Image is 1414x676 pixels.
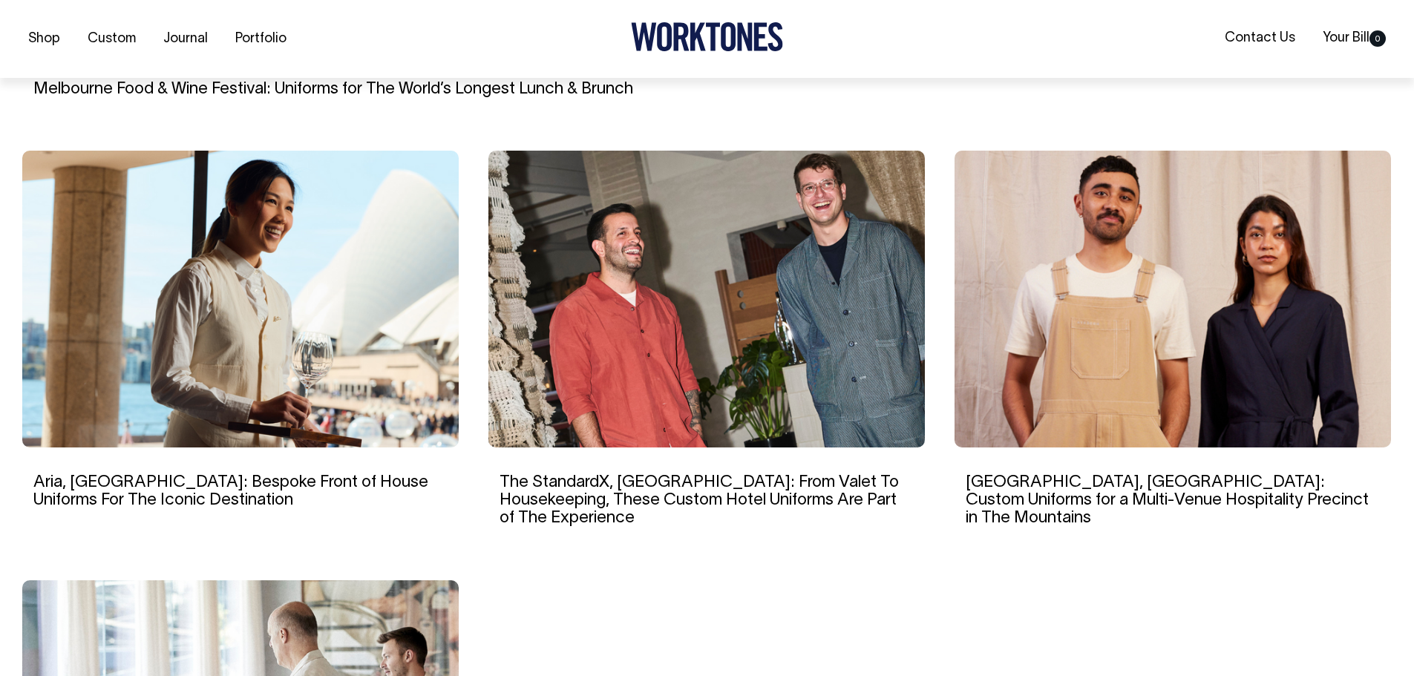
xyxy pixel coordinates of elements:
[157,27,214,51] a: Journal
[1219,26,1301,50] a: Contact Us
[955,151,1391,447] img: Ayrburn, New Zealand: Custom Uniforms for a Multi-Venue Hospitality Precinct in The Mountains
[229,27,292,51] a: Portfolio
[500,475,899,525] a: The StandardX, [GEOGRAPHIC_DATA]: From Valet To Housekeeping, These Custom Hotel Uniforms Are Par...
[33,82,633,96] a: Melbourne Food & Wine Festival: Uniforms for The World’s Longest Lunch & Brunch
[82,27,142,51] a: Custom
[488,151,925,447] img: The StandardX, Melbourne: From Valet To Housekeeping, These Custom Hotel Uniforms Are Part of The...
[966,475,1369,525] a: [GEOGRAPHIC_DATA], [GEOGRAPHIC_DATA]: Custom Uniforms for a Multi-Venue Hospitality Precinct in T...
[22,151,459,447] img: Aria, Sydney: Bespoke Front of House Uniforms For The Iconic Destination
[33,475,428,508] a: Aria, [GEOGRAPHIC_DATA]: Bespoke Front of House Uniforms For The Iconic Destination
[1317,26,1392,50] a: Your Bill0
[22,27,66,51] a: Shop
[1369,30,1386,47] span: 0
